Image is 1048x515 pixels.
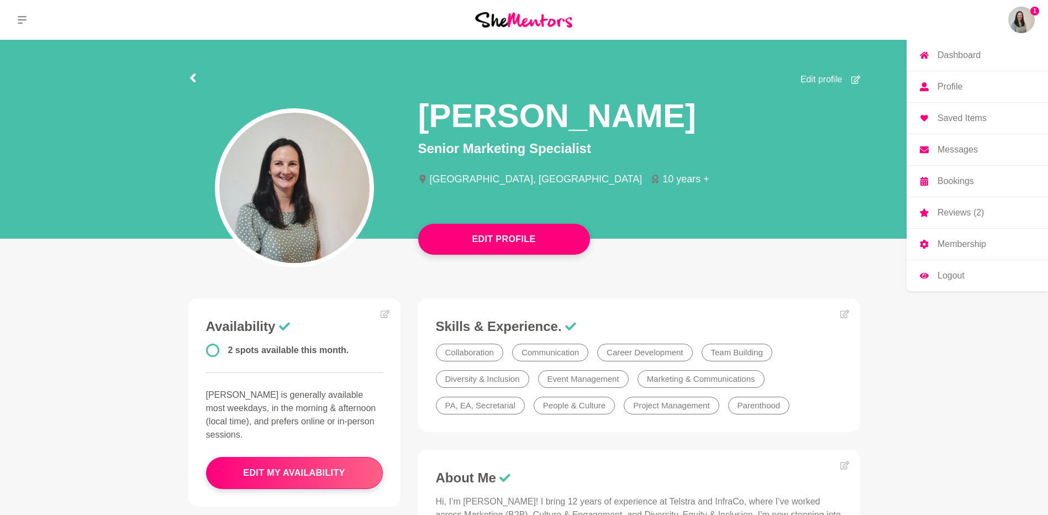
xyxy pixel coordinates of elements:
[436,318,842,335] h3: Skills & Experience.
[907,40,1048,71] a: Dashboard
[418,174,651,184] li: [GEOGRAPHIC_DATA], [GEOGRAPHIC_DATA]
[436,470,842,486] h3: About Me
[938,145,978,154] p: Messages
[418,95,696,136] h1: [PERSON_NAME]
[907,71,1048,102] a: Profile
[907,134,1048,165] a: Messages
[418,224,590,255] button: Edit Profile
[938,114,987,123] p: Saved Items
[938,177,974,186] p: Bookings
[938,82,962,91] p: Profile
[1008,7,1035,33] img: Fiona Spink
[475,12,572,27] img: She Mentors Logo
[1008,7,1035,33] a: Fiona Spink1DashboardProfileSaved ItemsMessagesBookingsReviews (2)MembershipLogout
[651,174,718,184] li: 10 years +
[907,166,1048,197] a: Bookings
[938,240,986,249] p: Membership
[1030,7,1039,15] span: 1
[206,457,383,489] button: edit my availability
[907,103,1048,134] a: Saved Items
[206,388,383,442] p: [PERSON_NAME] is generally available most weekdays, in the morning & afternoon (local time), and ...
[801,73,842,86] span: Edit profile
[938,208,984,217] p: Reviews (2)
[228,345,349,355] span: 2 spots available this month.
[938,51,981,60] p: Dashboard
[938,271,965,280] p: Logout
[907,197,1048,228] a: Reviews (2)
[206,318,383,335] h3: Availability
[418,139,860,159] p: Senior Marketing Specialist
